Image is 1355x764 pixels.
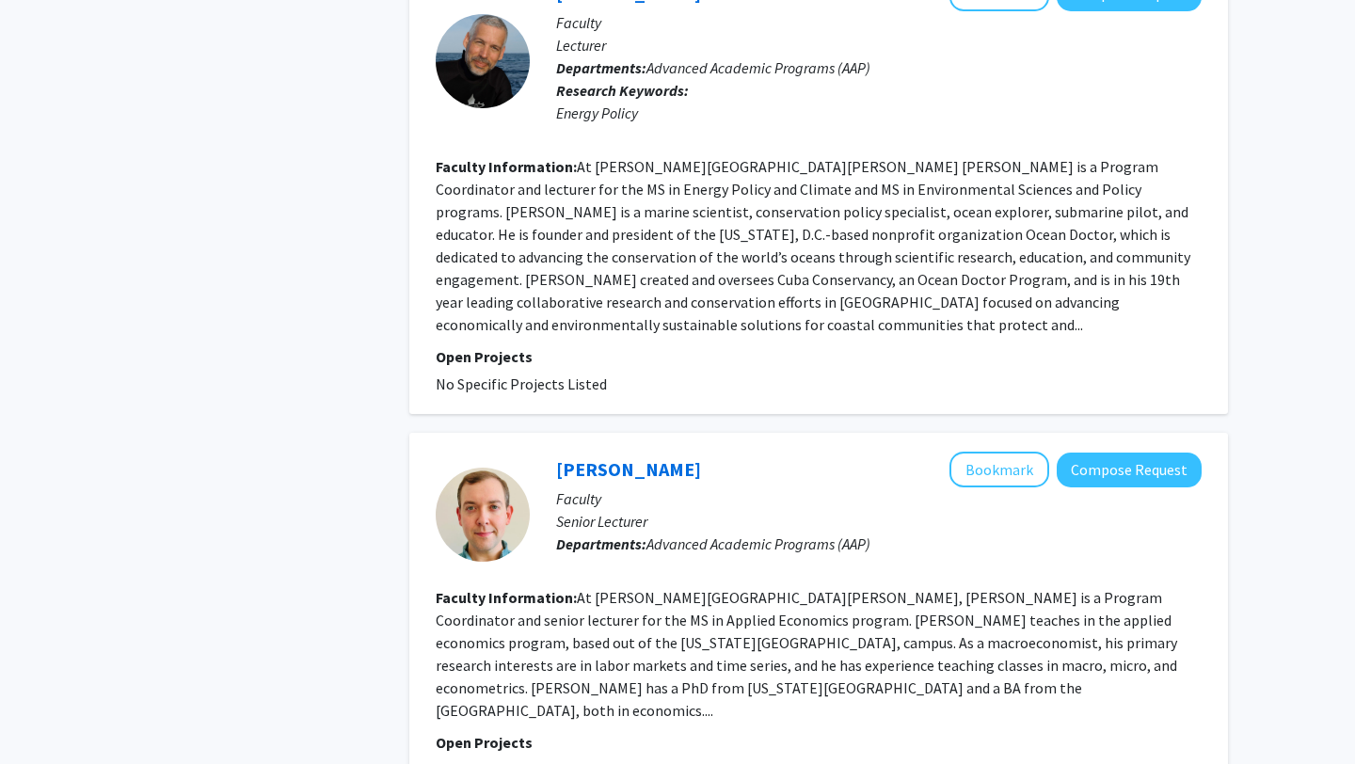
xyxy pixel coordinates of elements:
button: Compose Request to Ross Doppelt [1057,453,1202,487]
b: Faculty Information: [436,157,577,176]
span: Advanced Academic Programs (AAP) [646,58,870,77]
p: Open Projects [436,731,1202,754]
span: No Specific Projects Listed [436,374,607,393]
p: Senior Lecturer [556,510,1202,533]
div: Energy Policy [556,102,1202,124]
fg-read-more: At [PERSON_NAME][GEOGRAPHIC_DATA][PERSON_NAME] [PERSON_NAME] is a Program Coordinator and lecture... [436,157,1190,334]
span: Advanced Academic Programs (AAP) [646,534,870,553]
button: Add Ross Doppelt to Bookmarks [949,452,1049,487]
fg-read-more: At [PERSON_NAME][GEOGRAPHIC_DATA][PERSON_NAME], [PERSON_NAME] is a Program Coordinator and senior... [436,588,1177,720]
iframe: Chat [14,679,80,750]
b: Research Keywords: [556,81,689,100]
p: Faculty [556,11,1202,34]
p: Faculty [556,487,1202,510]
b: Faculty Information: [436,588,577,607]
p: Lecturer [556,34,1202,56]
a: [PERSON_NAME] [556,457,701,481]
p: Open Projects [436,345,1202,368]
b: Departments: [556,534,646,553]
b: Departments: [556,58,646,77]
